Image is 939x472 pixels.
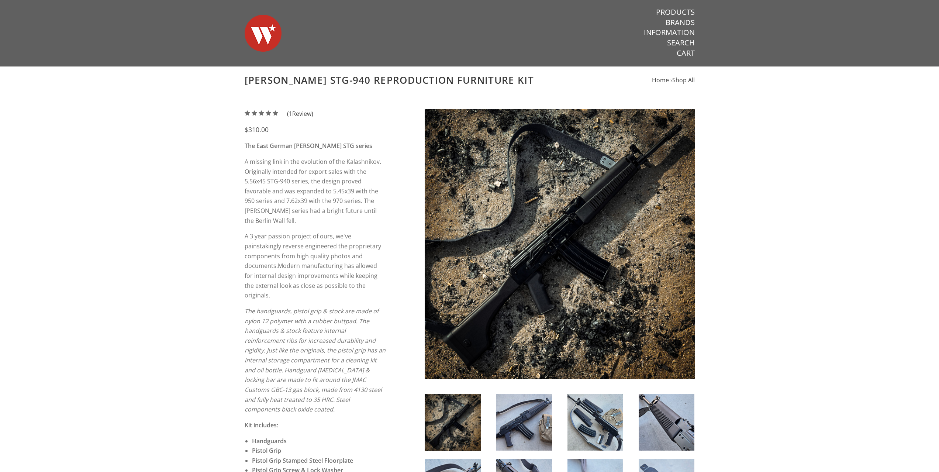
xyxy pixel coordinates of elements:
[652,76,669,84] a: Home
[639,394,694,451] img: Wieger STG-940 Reproduction Furniture Kit
[425,109,695,379] img: Wieger STG-940 Reproduction Furniture Kit
[245,7,282,59] img: Warsaw Wood Co.
[677,48,695,58] a: Cart
[656,7,695,17] a: Products
[666,18,695,27] a: Brands
[252,447,281,455] strong: Pistol Grip
[425,394,481,451] img: Wieger STG-940 Reproduction Furniture Kit
[289,110,292,118] span: 1
[245,421,278,429] strong: Kit includes:
[287,109,313,119] span: ( Review)
[644,28,695,37] a: Information
[245,74,695,86] h1: [PERSON_NAME] STG-940 Reproduction Furniture Kit
[245,307,386,413] em: The handguards, pistol grip & stock are made of nylon 12 polymer with a rubber buttpad. The handg...
[245,231,386,300] p: A 3 year passion project of ours, we've painstakingly reverse engineered the proprietary componen...
[245,142,372,150] strong: The East German [PERSON_NAME] STG series
[496,394,552,451] img: Wieger STG-940 Reproduction Furniture Kit
[670,75,695,85] li: ›
[245,262,377,299] span: Modern manufacturing has allowed for internal design improvements while keeping the external look...
[667,38,695,48] a: Search
[567,394,623,451] img: Wieger STG-940 Reproduction Furniture Kit
[672,76,695,84] a: Shop All
[245,157,386,225] p: A missing link in the evolution of the Kalashnikov. Originally intended for export sales with the...
[252,437,287,445] strong: Handguards
[245,125,269,134] span: $310.00
[252,457,353,465] strong: Pistol Grip Stamped Steel Floorplate
[245,110,313,118] a: (1Review)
